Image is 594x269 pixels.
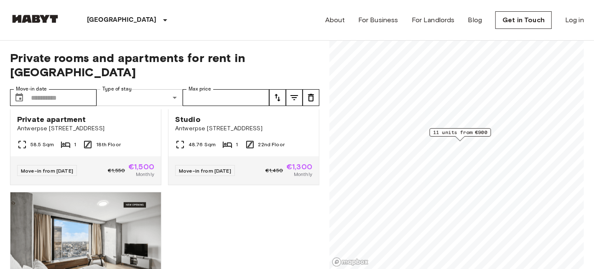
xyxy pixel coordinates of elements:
[16,85,47,93] label: Move-in date
[17,124,154,133] span: Antwerpse [STREET_ADDRESS]
[10,15,60,23] img: Habyt
[332,257,369,267] a: Mapbox logo
[269,89,286,106] button: tune
[258,141,285,148] span: 22nd Floor
[189,85,211,93] label: Max price
[286,163,312,171] span: €1,300
[325,15,345,25] a: About
[179,168,231,174] span: Move-in from [DATE]
[412,15,455,25] a: For Landlords
[189,141,216,148] span: 48.76 Sqm
[102,85,132,93] label: Type of stay
[74,141,76,148] span: 1
[303,89,319,106] button: tune
[286,89,303,106] button: tune
[31,141,54,148] span: 58.5 Sqm
[10,51,319,79] span: Private rooms and apartments for rent in [GEOGRAPHIC_DATA]
[565,15,584,25] a: Log in
[108,167,125,174] span: €1,550
[11,89,28,106] button: Choose date
[175,114,201,124] span: Studio
[495,11,552,29] a: Get in Touch
[87,15,157,25] p: [GEOGRAPHIC_DATA]
[21,168,73,174] span: Move-in from [DATE]
[294,171,312,178] span: Monthly
[136,171,154,178] span: Monthly
[430,128,491,141] div: Map marker
[265,167,283,174] span: €1,450
[433,129,487,136] span: 11 units from €900
[96,141,121,148] span: 18th Floor
[236,141,238,148] span: 1
[175,124,312,133] span: Antwerpse [STREET_ADDRESS]
[358,15,398,25] a: For Business
[17,114,86,124] span: Private apartment
[468,15,482,25] a: Blog
[128,163,154,171] span: €1,500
